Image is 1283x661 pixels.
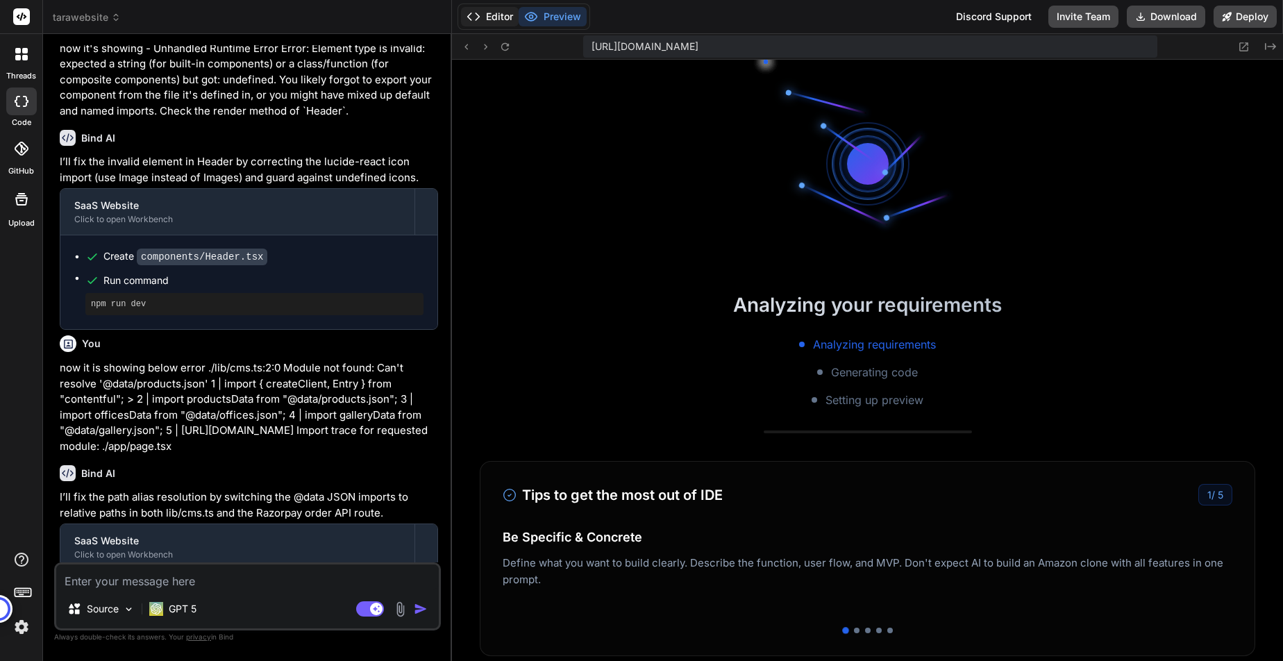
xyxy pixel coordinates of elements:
[503,528,1232,546] h4: Be Specific & Concrete
[74,214,401,225] div: Click to open Workbench
[1218,489,1223,501] span: 5
[414,602,428,616] img: icon
[123,603,135,615] img: Pick Models
[825,392,923,408] span: Setting up preview
[519,7,587,26] button: Preview
[60,524,414,570] button: SaaS WebsiteClick to open Workbench
[948,6,1040,28] div: Discord Support
[103,274,424,287] span: Run command
[149,602,163,616] img: GPT 5
[60,360,438,454] p: now it is showing below error ./lib/cms.ts:2:0 Module not found: Can't resolve '@data/products.js...
[392,601,408,617] img: attachment
[60,41,438,119] p: now it's showing - Unhandled Runtime Error Error: Element type is invalid: expected a string (for...
[1048,6,1118,28] button: Invite Team
[1198,484,1232,505] div: /
[60,189,414,235] button: SaaS WebsiteClick to open Workbench
[452,290,1283,319] h2: Analyzing your requirements
[8,165,34,177] label: GitHub
[461,7,519,26] button: Editor
[60,490,438,521] p: I’ll fix the path alias resolution by switching the @data JSON imports to relative paths in both ...
[87,602,119,616] p: Source
[592,40,698,53] span: [URL][DOMAIN_NAME]
[813,336,936,353] span: Analyzing requirements
[60,154,438,185] p: I’ll fix the invalid element in Header by correcting the lucide-react icon import (use Image inst...
[12,117,31,128] label: code
[137,249,267,265] code: components/Header.tsx
[81,467,115,480] h6: Bind AI
[54,630,441,644] p: Always double-check its answers. Your in Bind
[169,602,196,616] p: GPT 5
[103,249,267,264] div: Create
[82,337,101,351] h6: You
[74,534,401,548] div: SaaS Website
[74,549,401,560] div: Click to open Workbench
[53,10,121,24] span: tarawebsite
[831,364,918,380] span: Generating code
[81,131,115,145] h6: Bind AI
[503,485,723,505] h3: Tips to get the most out of IDE
[1127,6,1205,28] button: Download
[1207,489,1211,501] span: 1
[6,70,36,82] label: threads
[10,615,33,639] img: settings
[8,217,35,229] label: Upload
[1214,6,1277,28] button: Deploy
[186,633,211,641] span: privacy
[74,199,401,212] div: SaaS Website
[91,299,418,310] pre: npm run dev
